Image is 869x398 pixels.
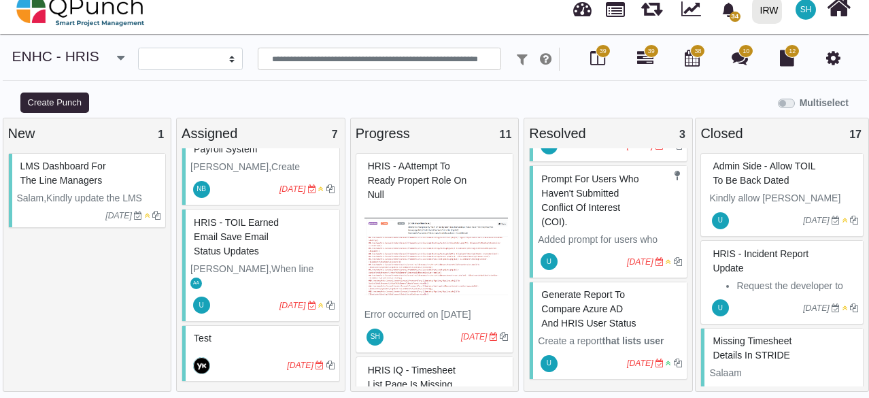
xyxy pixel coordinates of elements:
i: Milestone [675,171,680,180]
i: Clone [850,304,858,312]
i: Due Date [832,216,840,225]
span: 34 [730,12,740,22]
span: 3 [679,129,685,140]
div: Assigned [182,123,340,144]
span: NB [197,186,206,193]
span: U [718,217,723,224]
i: Clone [152,212,160,220]
i: [DATE] [627,257,653,267]
span: Salam,Kindly update the LMS Dashboard for Line managers to show their sub ordinate leaves.Sample ... [17,193,156,261]
i: [DATE] [803,216,830,225]
strong: that lists user status [538,335,666,361]
span: [PERSON_NAME],Create business case for payroll system for [GEOGRAPHIC_DATA] to develop it inhouse. [190,161,330,215]
i: Clone [500,333,508,341]
b: Multiselect [800,97,849,108]
i: Document Library [780,50,794,66]
div: New [8,123,167,144]
i: [DATE] [803,303,830,313]
img: avatar [193,357,210,374]
i: [DATE] [287,361,313,370]
span: Nabiha Batool [193,181,210,198]
span: SH [800,5,812,14]
span: #81603 [713,335,791,361]
span: AA [193,281,199,286]
div: Closed [700,123,864,144]
span: 1 [158,129,164,140]
span: U [547,259,551,265]
i: Medium [145,212,150,220]
i: [DATE] [105,211,132,220]
p: Kindly allow [PERSON_NAME] earned can be edited from admin side to back date. [709,191,858,234]
i: Due Date [308,301,316,310]
span: #79905 [20,161,106,186]
i: Due Date [655,359,664,367]
span: Usman.ali [712,212,729,229]
svg: bell fill [721,3,736,17]
i: Clone [326,301,335,310]
span: Usman.ali [541,355,558,372]
i: Due Date [832,304,840,312]
span: 12 [789,47,796,56]
button: Create Punch [20,93,89,113]
span: SH [371,333,380,340]
span: 39 [600,47,607,56]
span: 39 [648,47,655,56]
i: Due Date [316,361,324,369]
i: [DATE] [279,301,306,310]
p: Salaam [709,366,858,380]
div: Resolved [529,123,687,144]
span: 11 [499,129,511,140]
span: #79882 [194,217,279,256]
span: #81693 [541,173,638,227]
span: U [199,302,203,309]
i: Calendar [685,50,700,66]
span: Yaasar [193,357,210,374]
i: Due Date [308,185,316,193]
i: Clone [326,185,335,193]
i: Gantt [637,50,653,66]
span: 17 [849,129,862,140]
i: Clone [674,258,682,266]
i: Medium [666,258,671,266]
span: #80306 [541,289,636,329]
i: Board [590,50,605,66]
i: [DATE] [461,332,488,342]
i: Due Date [134,212,142,220]
span: Ahad Ahmed Taji [190,278,202,289]
p: [PERSON_NAME],When line manager approve Earned TOIL via email. updated by and updated at columns ... [190,262,335,348]
p: Error occurred on [DATE] [364,308,509,322]
img: be9d3bd3-9347-412b-82ff-277a0ff39806.png [364,205,509,308]
i: Due Date [490,333,498,341]
i: Medium [842,216,848,225]
i: [DATE] [279,184,306,194]
i: Medium [842,304,848,312]
p: Added prompt for users who haven't submitted Conflict of Interest (COI). [538,233,682,276]
span: #82969 [713,161,815,186]
i: Clone [326,361,335,369]
a: 39 [637,55,653,66]
i: Clone [674,359,682,367]
span: U [718,305,723,312]
span: 10 [743,47,749,56]
span: #79881 [194,333,211,344]
i: Medium [318,185,324,193]
i: Due Date [655,258,664,266]
i: e.g: punch or !ticket or &Category or #label or @username or $priority or *iteration or ^addition... [540,52,551,66]
span: 7 [332,129,338,140]
span: 38 [694,47,701,56]
span: U [547,360,551,367]
i: Medium [318,301,324,310]
i: Punch Discussion [732,50,748,66]
span: Usman.ali [541,253,558,270]
span: Usman.ali [193,297,210,314]
a: ENHC - HRIS [12,48,99,64]
span: Syed Huzaifa Bukhari [367,329,384,346]
span: Usman.ali [712,299,729,316]
i: Low [666,359,671,367]
span: #83218 [368,161,467,200]
i: [DATE] [627,359,653,368]
span: #81775 [713,248,808,273]
div: Progress [356,123,514,144]
i: Clone [850,216,858,225]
